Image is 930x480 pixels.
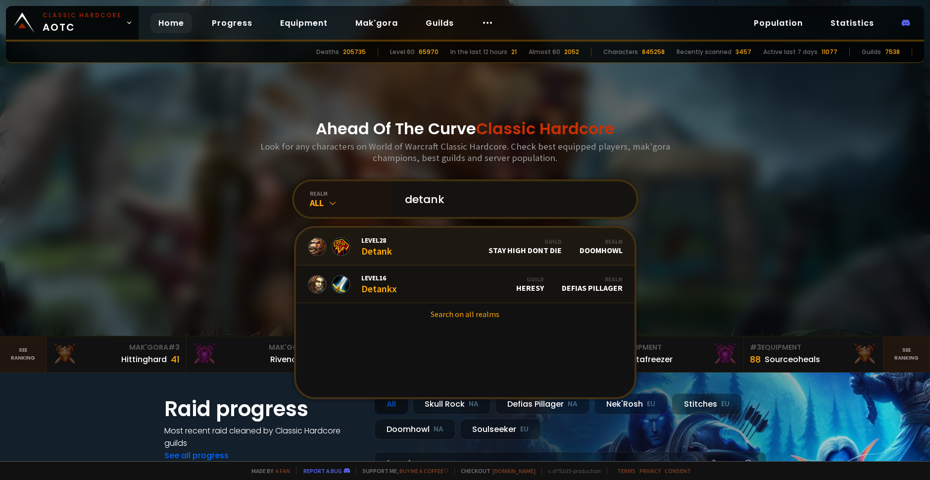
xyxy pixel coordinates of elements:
div: Defias Pillager [562,275,623,293]
div: Equipment [750,342,877,353]
a: Seeranking [883,336,930,372]
div: Stay High Dont Die [489,238,562,255]
div: In the last 12 hours [450,48,507,56]
div: 88 [750,353,761,366]
small: NA [469,399,479,409]
a: [DATE]zgpetri on godDefias Pillager8 /90 [374,452,766,478]
span: AOTC [43,11,122,35]
small: NA [434,425,443,434]
div: Level 60 [390,48,415,56]
div: 21 [511,48,517,56]
a: Equipment [272,13,336,33]
a: #2Equipment88Notafreezer [604,336,744,372]
a: a fan [275,467,290,475]
div: Doomhowl [580,238,623,255]
a: Report a bug [303,467,342,475]
div: Sourceoheals [765,353,820,366]
small: Classic Hardcore [43,11,122,20]
div: Equipment [610,342,737,353]
a: See all progress [164,450,229,461]
div: Skull Rock [412,393,491,415]
div: Heresy [516,275,544,293]
a: Privacy [639,467,661,475]
h1: Ahead Of The Curve [316,117,615,141]
div: Realm [562,275,623,283]
div: 2052 [564,48,579,56]
h3: Look for any characters on World of Warcraft Classic Hardcore. Check best equipped players, mak'g... [256,141,674,163]
a: Consent [665,467,691,475]
div: realm [310,190,393,197]
div: Doomhowl [374,419,456,440]
div: Soulseeker [460,419,541,440]
div: 7538 [885,48,900,56]
a: Classic HardcoreAOTC [6,6,139,40]
div: Mak'Gora [52,342,180,353]
div: 205735 [343,48,366,56]
div: Stitches [672,393,742,415]
div: Guild [489,238,562,245]
span: Level 28 [361,236,392,245]
a: Progress [204,13,260,33]
div: 11077 [822,48,837,56]
div: 65970 [419,48,439,56]
div: Notafreezer [625,353,673,366]
a: Buy me a coffee [399,467,448,475]
small: EU [520,425,529,434]
div: Realm [580,238,623,245]
a: Home [150,13,192,33]
span: Made by [245,467,290,475]
a: Terms [617,467,636,475]
span: # 3 [750,342,761,352]
a: Population [746,13,811,33]
div: Nek'Rosh [594,393,668,415]
small: NA [568,399,578,409]
h1: Raid progress [164,393,362,425]
a: [DOMAIN_NAME] [492,467,536,475]
div: Deaths [316,48,339,56]
div: 3457 [735,48,751,56]
a: Mak'Gora#3Hittinghard41 [47,336,186,372]
a: Statistics [823,13,882,33]
div: All [310,197,393,209]
div: Defias Pillager [495,393,590,415]
div: 41 [171,353,180,366]
div: Rivench [270,353,301,366]
span: Level 16 [361,273,397,282]
a: Search on all realms [296,303,635,325]
span: v. d752d5 - production [541,467,601,475]
div: All [374,393,408,415]
a: #3Equipment88Sourceoheals [744,336,883,372]
div: 845258 [642,48,665,56]
a: Level28DetankGuildStay High Dont DieRealmDoomhowl [296,228,635,266]
span: Checkout [454,467,536,475]
div: Recently scanned [677,48,732,56]
h4: Most recent raid cleaned by Classic Hardcore guilds [164,425,362,449]
div: Active last 7 days [763,48,818,56]
div: Almost 60 [529,48,560,56]
div: Characters [603,48,638,56]
div: Hittinghard [121,353,167,366]
span: Classic Hardcore [476,117,615,140]
div: Guild [516,275,544,283]
div: Detank [361,236,392,257]
input: Search a character... [399,181,625,217]
div: Detankx [361,273,397,295]
a: Mak'Gora#2Rivench100 [186,336,326,372]
span: # 3 [168,342,180,352]
a: Guilds [418,13,462,33]
div: Mak'Gora [192,342,319,353]
a: Mak'gora [347,13,406,33]
div: Guilds [862,48,881,56]
small: EU [721,399,730,409]
span: Support me, [356,467,448,475]
a: Level16DetankxGuildHeresyRealmDefias Pillager [296,266,635,303]
small: EU [647,399,655,409]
